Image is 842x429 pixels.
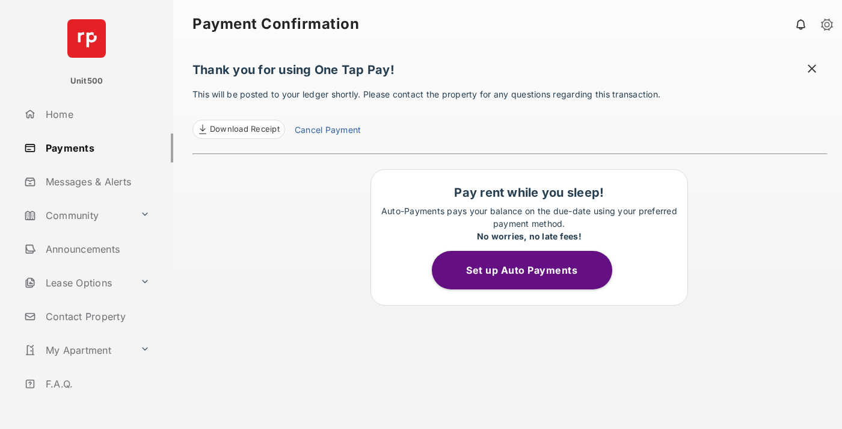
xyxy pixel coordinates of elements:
a: Messages & Alerts [19,167,173,196]
a: Announcements [19,235,173,264]
a: My Apartment [19,336,135,365]
h1: Thank you for using One Tap Pay! [192,63,828,83]
img: svg+xml;base64,PHN2ZyB4bWxucz0iaHR0cDovL3d3dy53My5vcmcvMjAwMC9zdmciIHdpZHRoPSI2NCIgaGVpZ2h0PSI2NC... [67,19,106,58]
a: Community [19,201,135,230]
p: This will be posted to your ledger shortly. Please contact the property for any questions regardi... [192,88,828,139]
p: Unit500 [70,75,103,87]
a: Payments [19,134,173,162]
h1: Pay rent while you sleep! [377,185,681,200]
strong: Payment Confirmation [192,17,359,31]
span: Download Receipt [210,123,280,135]
div: No worries, no late fees! [377,230,681,242]
a: Cancel Payment [295,123,361,139]
p: Auto-Payments pays your balance on the due-date using your preferred payment method. [377,205,681,242]
a: Set up Auto Payments [432,264,627,276]
a: Contact Property [19,302,173,331]
a: Download Receipt [192,120,285,139]
a: F.A.Q. [19,369,173,398]
a: Home [19,100,173,129]
a: Lease Options [19,268,135,297]
button: Set up Auto Payments [432,251,612,289]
